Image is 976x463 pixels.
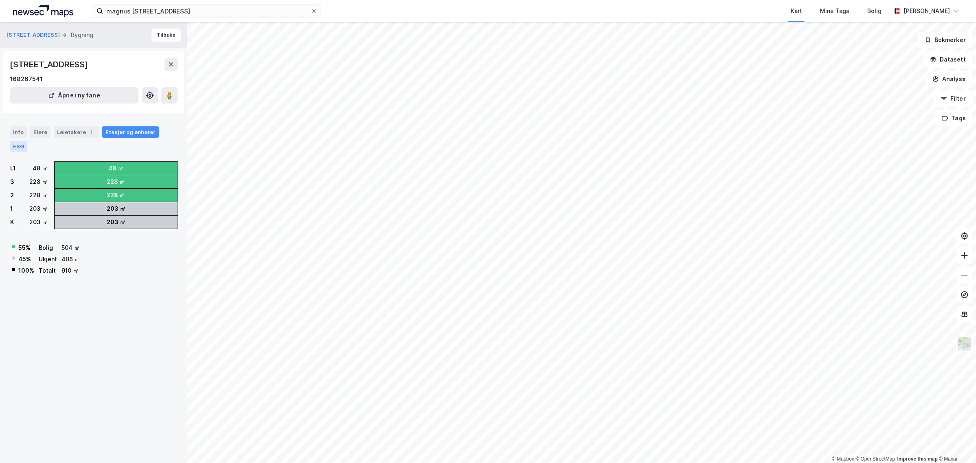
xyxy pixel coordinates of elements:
[935,424,976,463] iframe: Chat Widget
[903,6,950,16] div: [PERSON_NAME]
[107,204,125,214] div: 203 ㎡
[10,190,14,200] div: 2
[54,126,99,138] div: Leietakere
[10,217,14,227] div: K
[88,128,96,136] div: 1
[62,243,80,253] div: 504 ㎡
[791,6,802,16] div: Kart
[10,58,90,71] div: [STREET_ADDRESS]
[103,5,311,17] input: Søk på adresse, matrikkel, gårdeiere, leietakere eller personer
[29,204,48,214] div: 203 ㎡
[107,190,125,200] div: 228 ㎡
[923,51,973,68] button: Datasett
[935,424,976,463] div: Kontrollprogram for chat
[30,126,51,138] div: Eiere
[10,74,43,84] div: 168267541
[107,217,125,227] div: 203 ㎡
[107,177,125,187] div: 228 ㎡
[832,456,854,462] a: Mapbox
[10,204,13,214] div: 1
[957,336,972,351] img: Z
[39,266,57,276] div: Totalt
[29,190,48,200] div: 228 ㎡
[106,128,156,136] div: Etasjer og enheter
[18,254,31,264] div: 45 %
[152,29,181,42] button: Tilbake
[10,87,138,104] button: Åpne i ny fane
[18,243,31,253] div: 55 %
[10,141,27,152] div: ESG
[10,177,14,187] div: 3
[71,30,93,40] div: Bygning
[7,31,62,39] button: [STREET_ADDRESS]
[39,254,57,264] div: Ukjent
[10,126,27,138] div: Info
[13,5,73,17] img: logo.a4113a55bc3d86da70a041830d287a7e.svg
[39,243,57,253] div: Bolig
[62,254,80,264] div: 406 ㎡
[62,266,80,276] div: 910 ㎡
[33,163,48,173] div: 48 ㎡
[10,163,16,173] div: L1
[897,456,938,462] a: Improve this map
[18,266,34,276] div: 100 %
[925,71,973,87] button: Analyse
[935,110,973,126] button: Tags
[29,217,48,227] div: 203 ㎡
[934,90,973,107] button: Filter
[820,6,849,16] div: Mine Tags
[918,32,973,48] button: Bokmerker
[29,177,48,187] div: 228 ㎡
[856,456,895,462] a: OpenStreetMap
[108,163,123,173] div: 48 ㎡
[867,6,881,16] div: Bolig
